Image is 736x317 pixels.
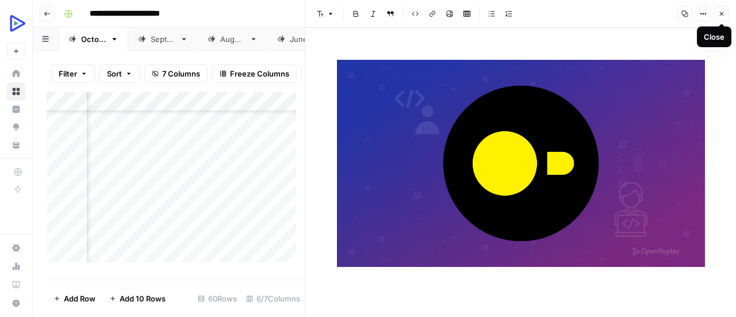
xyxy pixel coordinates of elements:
[162,68,200,79] span: 7 Columns
[81,33,106,45] div: [DATE]
[7,239,25,257] a: Settings
[7,276,25,294] a: Learning Hub
[7,9,25,38] button: Workspace: OpenReplay
[59,68,77,79] span: Filter
[144,64,208,83] button: 7 Columns
[241,289,305,308] div: 6/7 Columns
[151,33,175,45] div: [DATE]
[64,293,95,304] span: Add Row
[193,289,241,308] div: 60 Rows
[120,293,166,304] span: Add 10 Rows
[267,28,370,51] a: [DATE] & [DATE]
[51,64,95,83] button: Filter
[7,136,25,154] a: Your Data
[7,294,25,312] button: Help + Support
[212,64,297,83] button: Freeze Columns
[102,289,172,308] button: Add 10 Rows
[230,68,289,79] span: Freeze Columns
[99,64,140,83] button: Sort
[7,257,25,276] a: Usage
[47,289,102,308] button: Add Row
[7,82,25,101] a: Browse
[198,28,267,51] a: [DATE]
[220,33,245,45] div: [DATE]
[7,13,28,34] img: OpenReplay Logo
[128,28,198,51] a: [DATE]
[704,31,724,43] div: Close
[7,118,25,136] a: Opportunities
[290,33,348,45] div: [DATE] & [DATE]
[337,60,705,267] img: Why%20Developers%20Are%20Talking%20About%20DuckDB-min.jpg
[7,100,25,119] a: Insights
[107,68,122,79] span: Sort
[59,28,128,51] a: [DATE]
[7,64,25,83] a: Home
